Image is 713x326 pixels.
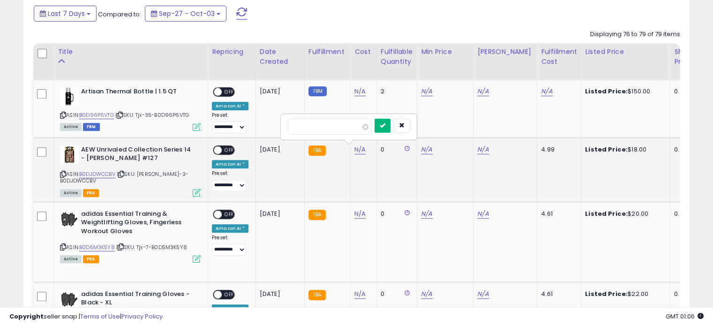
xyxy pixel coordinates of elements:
div: Date Created [260,47,300,67]
small: FBA [308,290,326,300]
a: N/A [421,289,432,299]
div: 0.00 [674,145,690,154]
div: seller snap | | [9,312,163,321]
small: FBA [308,145,326,156]
b: adidas Essential Training & Weightlifting Gloves, Fingerless Workout Gloves [81,210,195,238]
div: Preset: [212,235,248,256]
div: 2 [381,87,410,96]
div: 0.00 [674,210,690,218]
b: Listed Price: [585,145,628,154]
div: ASIN: [60,210,201,262]
span: FBM [83,123,100,131]
div: Fulfillable Quantity [381,47,413,67]
div: [DATE] [260,87,297,96]
a: N/A [421,145,432,154]
div: 0 [381,210,410,218]
span: OFF [222,146,237,154]
div: Amazon AI * [212,102,248,110]
span: OFF [222,210,237,218]
a: Terms of Use [80,312,120,321]
span: | SKU: Tjx-7-B0D5M3K5Y8 [116,243,187,251]
span: Compared to: [98,10,141,19]
a: N/A [354,209,366,219]
div: 4.61 [541,210,574,218]
a: Privacy Policy [121,312,163,321]
small: FBA [308,210,326,220]
div: Min Price [421,47,469,57]
div: Cost [354,47,373,57]
img: 41ZjMps4SaL._SL40_.jpg [60,210,79,228]
div: [DATE] [260,145,297,154]
span: All listings currently available for purchase on Amazon [60,255,82,263]
b: Listed Price: [585,289,628,298]
img: 41BmeSNImDL._SL40_.jpg [60,290,79,309]
div: [PERSON_NAME] [477,47,533,57]
div: 0.00 [674,87,690,96]
a: N/A [354,145,366,154]
span: FBA [83,255,99,263]
a: B0D5M3K5Y8 [79,243,115,251]
div: $20.00 [585,210,663,218]
div: $18.00 [585,145,663,154]
b: Artisan Thermal Bottle | 1.5 QT [81,87,195,99]
a: N/A [354,289,366,299]
b: Listed Price: [585,209,628,218]
span: All listings currently available for purchase on Amazon [60,123,82,131]
a: N/A [354,87,366,96]
div: Displaying 76 to 79 of 79 items [590,30,680,39]
div: 4.99 [541,145,574,154]
small: FBM [308,86,327,96]
a: N/A [541,87,552,96]
span: OFF [222,88,237,96]
div: Fulfillment [308,47,346,57]
div: Preset: [212,170,248,191]
a: N/A [477,145,488,154]
button: Last 7 Days [34,6,97,22]
a: N/A [477,87,488,96]
span: Sep-27 - Oct-03 [159,9,215,18]
div: [DATE] [260,210,297,218]
span: | SKU: [PERSON_NAME]-3-B0DJDWCCBV [60,170,188,184]
div: Amazon AI * [212,224,248,233]
div: Listed Price [585,47,666,57]
span: FBA [83,189,99,197]
b: Listed Price: [585,87,628,96]
a: B0DJDWCCBV [79,170,115,178]
button: Sep-27 - Oct-03 [145,6,226,22]
div: Title [58,47,204,57]
div: Amazon AI * [212,160,248,168]
b: adidas Essential Training Gloves - Black - XL [81,290,195,310]
span: | SKU: Tjx-35-B0D96P6VTG [115,111,189,119]
div: Preset: [212,112,248,133]
span: All listings currently available for purchase on Amazon [60,189,82,197]
a: N/A [421,87,432,96]
span: OFF [222,290,237,298]
div: 0.00 [674,290,690,298]
img: 31IlrXI29pL._SL40_.jpg [60,87,79,106]
div: [DATE] [260,290,297,298]
div: ASIN: [60,145,201,196]
a: N/A [421,209,432,219]
span: Last 7 Days [48,9,85,18]
div: 4.61 [541,290,574,298]
div: ASIN: [60,87,201,130]
div: Repricing [212,47,252,57]
div: Ship Price [674,47,693,67]
strong: Copyright [9,312,44,321]
div: Fulfillment Cost [541,47,577,67]
a: N/A [477,289,488,299]
div: 0 [381,145,410,154]
div: 0 [381,290,410,298]
a: B0D96P6VTG [79,111,114,119]
b: AEW Unrivaled Collection Series 14 - [PERSON_NAME] #127 [81,145,195,165]
a: N/A [477,209,488,219]
div: $22.00 [585,290,663,298]
span: 2025-10-11 01:06 GMT [666,312,704,321]
img: 41YInK7vdHL._SL40_.jpg [60,145,79,164]
div: $150.00 [585,87,663,96]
